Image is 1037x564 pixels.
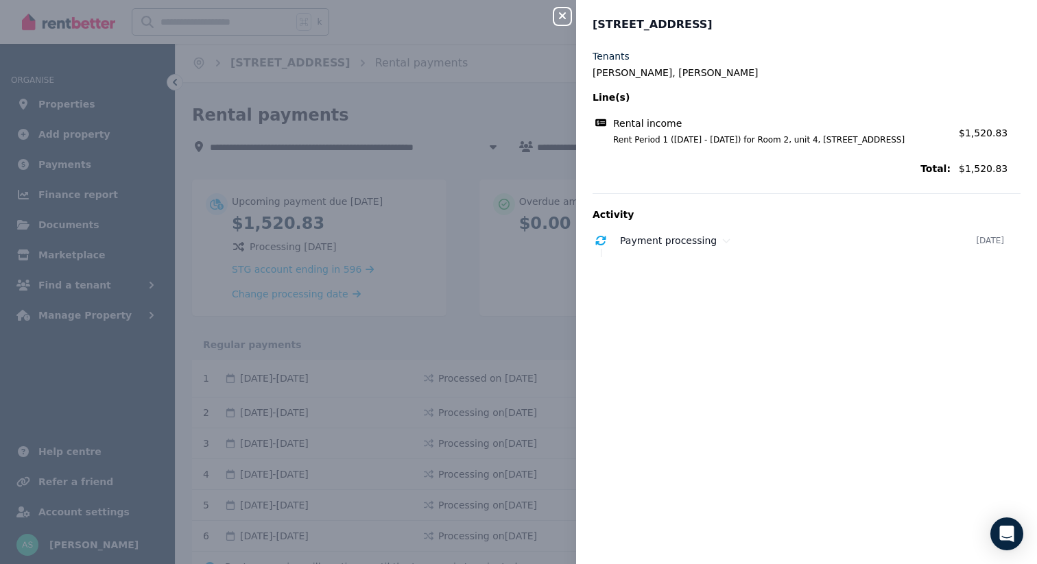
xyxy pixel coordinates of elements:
[593,90,951,104] span: Line(s)
[593,66,1021,79] legend: [PERSON_NAME], [PERSON_NAME]
[597,134,951,145] span: Rent Period 1 ([DATE] - [DATE]) for Room 2, unit 4, [STREET_ADDRESS]
[959,127,1008,138] span: $1,520.83
[593,49,630,63] label: Tenants
[959,162,1021,175] span: $1,520.83
[593,162,951,175] span: Total:
[976,235,1004,246] time: [DATE]
[613,117,682,130] span: Rental income
[593,208,1021,221] p: Activity
[990,517,1023,550] div: Open Intercom Messenger
[593,16,713,33] span: [STREET_ADDRESS]
[620,235,717,246] span: Payment processing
